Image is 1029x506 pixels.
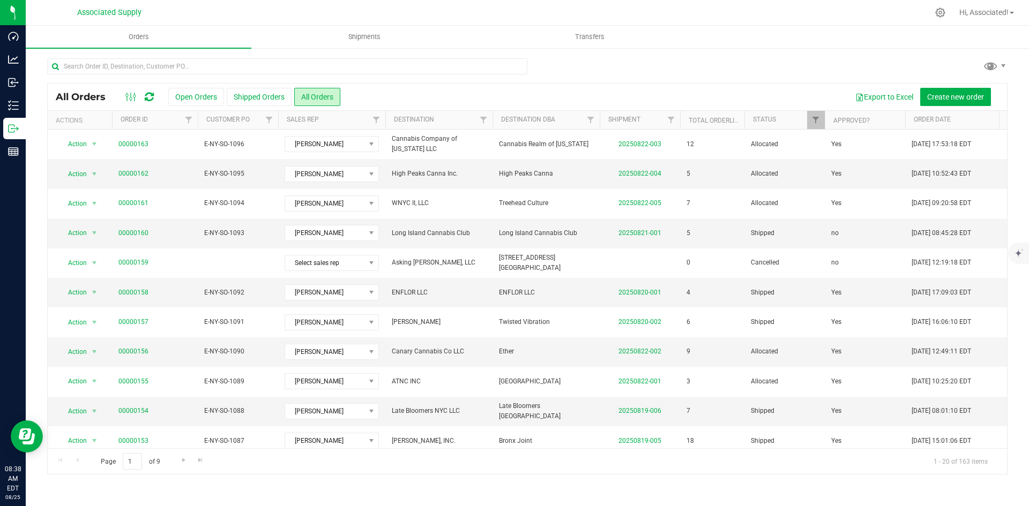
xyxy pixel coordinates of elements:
span: Ether [499,346,593,357]
span: Yes [831,169,841,179]
span: ATNC INC [392,376,486,387]
span: High Peaks Canna Inc. [392,169,486,179]
span: 0 [687,258,690,268]
span: select [88,374,101,389]
span: ENFLOR LLC [499,288,593,298]
a: Shipment [608,116,640,123]
div: Actions [56,117,108,124]
span: E-NY-SO-1094 [204,198,272,208]
span: Shipped [751,288,818,298]
span: select [88,196,101,211]
span: High Peaks Canna [499,169,593,179]
span: [DATE] 17:53:18 EDT [912,139,971,149]
a: 00000155 [118,376,148,387]
inline-svg: Reports [8,146,19,157]
input: 1 [123,453,142,470]
a: Filter [582,111,600,129]
span: no [831,228,839,238]
span: 4 [687,288,690,298]
a: 00000158 [118,288,148,298]
span: E-NY-SO-1088 [204,406,272,416]
span: Twisted Vibration [499,317,593,327]
span: [DATE] 16:06:10 EDT [912,317,971,327]
span: Shipped [751,436,818,446]
span: select [88,167,101,182]
span: Cancelled [751,258,818,268]
a: 00000161 [118,198,148,208]
span: [PERSON_NAME] [285,137,365,152]
a: 20250822-004 [618,170,661,177]
span: Yes [831,406,841,416]
span: Yes [831,376,841,387]
a: Destination [394,116,434,123]
span: 5 [687,169,690,179]
span: E-NY-SO-1090 [204,346,272,357]
a: 00000154 [118,406,148,416]
span: WNYC II, LLC [392,198,486,208]
span: Associated Supply [77,8,141,17]
a: Orders [26,26,251,48]
span: [PERSON_NAME] [285,167,365,182]
span: select [88,285,101,300]
a: 20250822-003 [618,140,661,148]
span: select [88,255,101,270]
a: Filter [662,111,680,129]
span: [DATE] 10:52:43 EDT [912,169,971,179]
button: All Orders [294,88,340,106]
span: [PERSON_NAME] [285,196,365,211]
span: Select sales rep [285,255,365,270]
span: Cannabis Company of [US_STATE] LLC [392,134,486,154]
span: select [88,137,101,152]
span: Cannabis Realm of [US_STATE] [499,139,593,149]
p: 08/25 [5,493,21,501]
span: Shipped [751,406,818,416]
span: E-NY-SO-1095 [204,169,272,179]
inline-svg: Inbound [8,77,19,88]
span: Action [58,285,87,300]
a: 20250819-005 [618,437,661,444]
a: Go to the last page [193,453,208,467]
span: Create new order [927,93,984,101]
a: Transfers [477,26,703,48]
span: Action [58,255,87,270]
span: Asking [PERSON_NAME], LLC [392,258,486,268]
iframe: Resource center [11,420,43,452]
span: Yes [831,436,841,446]
a: 00000159 [118,258,148,268]
span: Yes [831,317,841,327]
span: Late Bloomers NYC LLC [392,406,486,416]
span: 6 [687,317,690,327]
span: [PERSON_NAME] [285,315,365,330]
a: Order ID [121,116,148,123]
a: Filter [475,111,493,129]
span: [PERSON_NAME] [285,225,365,240]
span: [PERSON_NAME] [285,404,365,419]
span: Yes [831,346,841,357]
a: 00000153 [118,436,148,446]
span: Shipments [334,32,395,42]
a: Approved? [833,117,870,124]
a: Filter [368,111,385,129]
a: Filter [995,111,1012,129]
span: [PERSON_NAME] [285,374,365,389]
span: select [88,315,101,330]
span: Yes [831,198,841,208]
input: Search Order ID, Destination, Customer PO... [47,58,527,74]
span: Long Island Cannabis Club [499,228,593,238]
span: no [831,258,839,268]
span: 12 [687,139,694,149]
span: Action [58,137,87,152]
div: Manage settings [934,7,947,18]
a: Filter [180,111,198,129]
span: All Orders [56,91,116,103]
span: Late Bloomers [GEOGRAPHIC_DATA] [499,401,593,421]
a: 20250822-002 [618,348,661,355]
inline-svg: Inventory [8,100,19,111]
a: 00000157 [118,317,148,327]
span: [DATE] 08:01:10 EDT [912,406,971,416]
span: ENFLOR LLC [392,288,486,298]
span: Allocated [751,198,818,208]
span: 3 [687,376,690,387]
span: Action [58,344,87,359]
span: E-NY-SO-1093 [204,228,272,238]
